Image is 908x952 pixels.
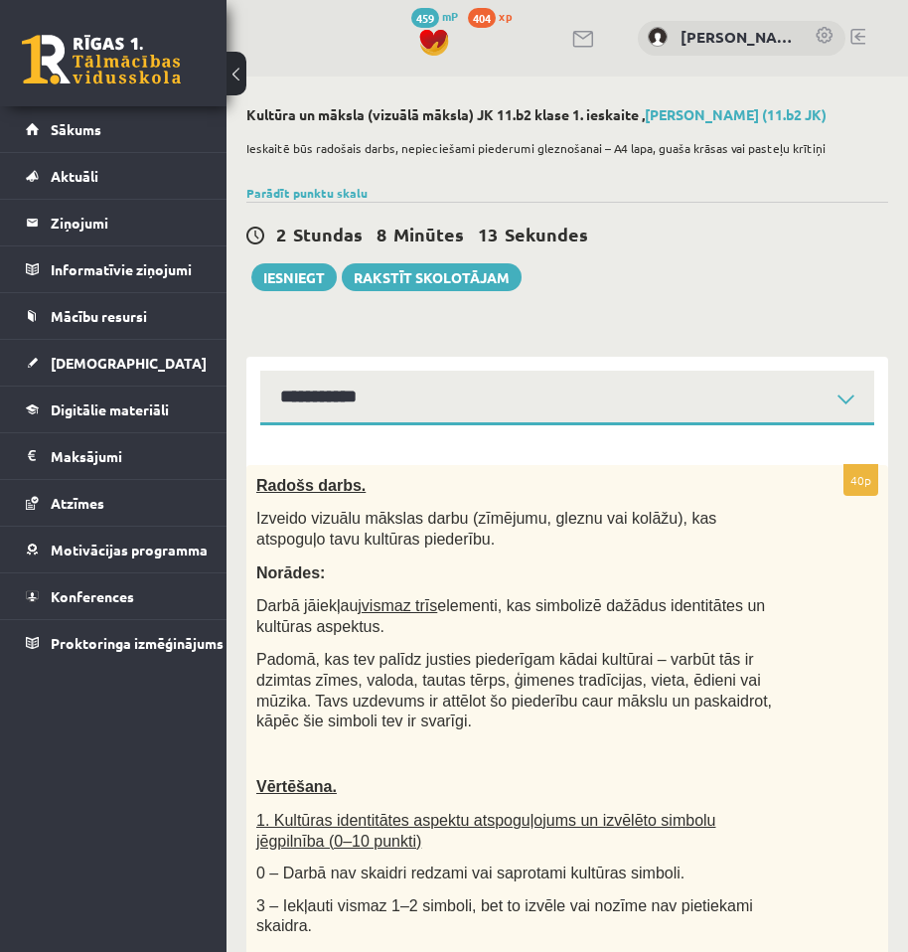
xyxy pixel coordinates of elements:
[256,778,337,795] span: Vērtēšana.
[51,354,207,372] span: [DEMOGRAPHIC_DATA]
[256,510,716,548] span: Izveido vizuālu mākslas darbu (zīmējumu, gleznu vai kolāžu), kas atspoguļo tavu kultūras piederību.
[51,200,202,245] legend: Ziņojumi
[51,120,101,138] span: Sākums
[22,35,181,84] a: Rīgas 1. Tālmācības vidusskola
[256,477,366,494] span: Radošs darbs.
[51,307,147,325] span: Mācību resursi
[468,8,522,24] a: 404 xp
[843,464,878,496] p: 40p
[51,587,134,605] span: Konferences
[648,27,668,47] img: Linards Liepiņš
[26,480,202,526] a: Atzīmes
[51,494,104,512] span: Atzīmes
[505,223,588,245] span: Sekundes
[362,597,437,614] u: vismaz trīs
[26,527,202,572] a: Motivācijas programma
[51,634,224,652] span: Proktoringa izmēģinājums
[26,573,202,619] a: Konferences
[26,620,202,666] a: Proktoringa izmēģinājums
[51,167,98,185] span: Aktuāli
[276,223,286,245] span: 2
[26,106,202,152] a: Sākums
[256,597,765,635] span: Darbā jāiekļauj elementi, kas simbolizē dažādus identitātes un kultūras aspektus.
[26,387,202,432] a: Digitālie materiāli
[468,8,496,28] span: 404
[246,106,888,123] h2: Kultūra un māksla (vizuālā māksla) JK 11.b2 klase 1. ieskaite ,
[256,865,684,881] span: 0 – Darbā nav skaidri redzami vai saprotami kultūras simboli.
[26,340,202,386] a: [DEMOGRAPHIC_DATA]
[51,433,202,479] legend: Maksājumi
[256,812,715,850] span: 1. Kultūras identitātes aspektu atspoguļojums un izvēlēto simbolu jēgpilnība (0–10 punkti)
[26,433,202,479] a: Maksājumi
[246,185,368,201] a: Parādīt punktu skalu
[293,223,363,245] span: Stundas
[251,263,337,291] button: Iesniegt
[256,651,772,729] span: Padomā, kas tev palīdz justies piederīgam kādai kultūrai – varbūt tās ir dzimtas zīmes, valoda, t...
[442,8,458,24] span: mP
[256,897,753,935] span: 3 – Iekļauti vismaz 1–2 simboli, bet to izvēle vai nozīme nav pietiekami skaidra.
[26,153,202,199] a: Aktuāli
[499,8,512,24] span: xp
[411,8,458,24] a: 459 mP
[246,139,878,157] p: Ieskaitē būs radošais darbs, nepieciešami piederumi gleznošanai – A4 lapa, guaša krāsas vai paste...
[26,293,202,339] a: Mācību resursi
[51,400,169,418] span: Digitālie materiāli
[645,105,827,123] a: [PERSON_NAME] (11.b2 JK)
[681,26,795,49] a: [PERSON_NAME]
[411,8,439,28] span: 459
[256,564,325,581] span: Norādes:
[26,200,202,245] a: Ziņojumi
[51,246,202,292] legend: Informatīvie ziņojumi
[393,223,464,245] span: Minūtes
[377,223,386,245] span: 8
[51,541,208,558] span: Motivācijas programma
[478,223,498,245] span: 13
[342,263,522,291] a: Rakstīt skolotājam
[26,246,202,292] a: Informatīvie ziņojumi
